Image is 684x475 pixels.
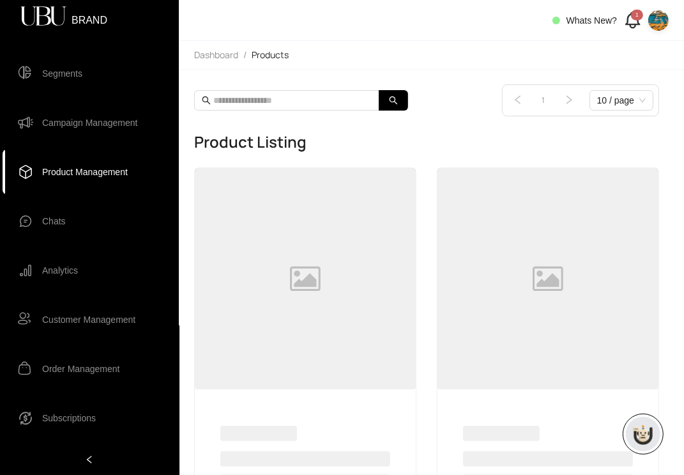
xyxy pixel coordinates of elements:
[85,455,94,464] span: left
[42,208,66,234] span: Chats
[513,95,523,105] span: left
[631,10,643,20] div: 1
[42,356,119,382] span: Order Management
[42,258,78,283] span: Analytics
[566,15,617,26] span: Whats New?
[243,49,247,61] li: /
[533,90,554,111] li: 1
[589,90,653,111] div: Page Size
[42,61,82,86] span: Segments
[597,91,646,110] span: 10 / page
[42,405,96,431] span: Subscriptions
[42,110,137,136] span: Campaign Management
[564,95,574,105] span: right
[630,421,656,447] img: chatboticon-C4A3G2IU.png
[559,90,579,111] li: Next Page
[534,91,553,110] a: 1
[42,307,135,332] span: Customer Management
[194,49,238,61] span: Dashboard
[194,132,307,152] h3: Product Listing
[389,96,398,105] span: search
[648,10,669,31] img: ef1d6be1-1a87-4d5c-81a2-ad5c1061b008_shubhendu-mohanty-VUxo8zPMeFE-unsplash.webp
[202,96,211,105] span: search
[508,90,528,111] li: Previous Page
[42,159,128,185] span: Product Management
[559,90,579,111] button: right
[508,90,528,111] button: left
[252,49,289,61] span: Products
[72,15,107,18] span: BRAND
